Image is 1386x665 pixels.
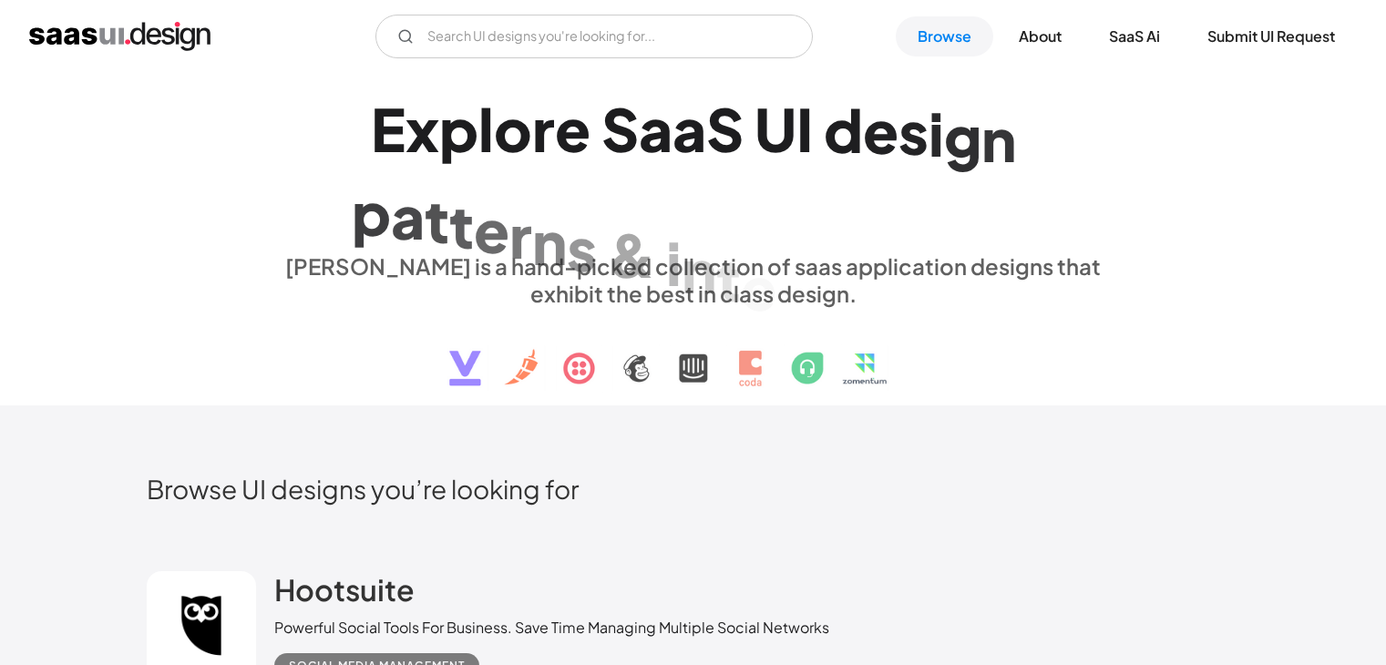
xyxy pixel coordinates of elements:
div: t [425,185,449,255]
a: Submit UI Request [1186,16,1357,56]
div: t [716,243,741,313]
div: p [439,94,478,164]
a: Browse [896,16,993,56]
div: s [898,97,929,168]
div: & [608,220,655,291]
div: e [474,195,509,265]
div: I [796,94,813,164]
div: e [741,252,776,322]
div: Powerful Social Tools For Business. Save Time Managing Multiple Social Networks [274,617,829,639]
div: S [706,94,744,164]
div: i [929,99,944,169]
div: g [944,101,981,171]
div: d [824,95,863,165]
div: E [371,94,406,164]
div: p [352,178,391,248]
div: r [532,94,555,164]
a: home [29,22,210,51]
div: i [666,228,682,298]
div: o [494,94,532,164]
div: e [863,96,898,166]
div: e [555,94,590,164]
div: t [449,190,474,261]
div: n [682,235,716,305]
h1: Explore SaaS UI design patterns & interactions. [274,94,1113,234]
input: Search UI designs you're looking for... [375,15,813,58]
h2: Browse UI designs you’re looking for [147,473,1240,505]
div: n [981,104,1016,174]
div: S [601,94,639,164]
div: l [478,94,494,164]
div: n [532,207,567,277]
div: s [567,213,597,283]
a: About [997,16,1083,56]
div: a [639,94,672,164]
a: SaaS Ai [1087,16,1182,56]
img: text, icon, saas logo [417,307,970,402]
h2: Hootsuite [274,571,415,608]
div: r [509,200,532,271]
form: Email Form [375,15,813,58]
div: [PERSON_NAME] is a hand-picked collection of saas application designs that exhibit the best in cl... [274,252,1113,307]
div: a [672,94,706,164]
div: U [755,94,796,164]
div: a [391,181,425,251]
a: Hootsuite [274,571,415,617]
div: x [406,94,439,164]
